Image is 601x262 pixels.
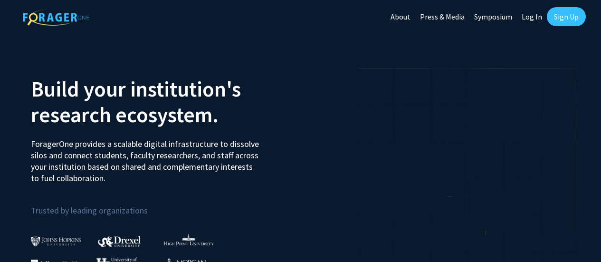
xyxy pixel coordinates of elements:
p: Trusted by leading organizations [31,192,294,218]
p: ForagerOne provides a scalable digital infrastructure to dissolve silos and connect students, fac... [31,131,262,184]
a: Sign Up [547,7,586,26]
img: ForagerOne Logo [23,9,89,26]
img: High Point University [163,234,214,245]
img: Drexel University [98,236,141,247]
h2: Build your institution's research ecosystem. [31,76,294,127]
img: Johns Hopkins University [31,236,81,246]
iframe: Chat [561,219,594,255]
